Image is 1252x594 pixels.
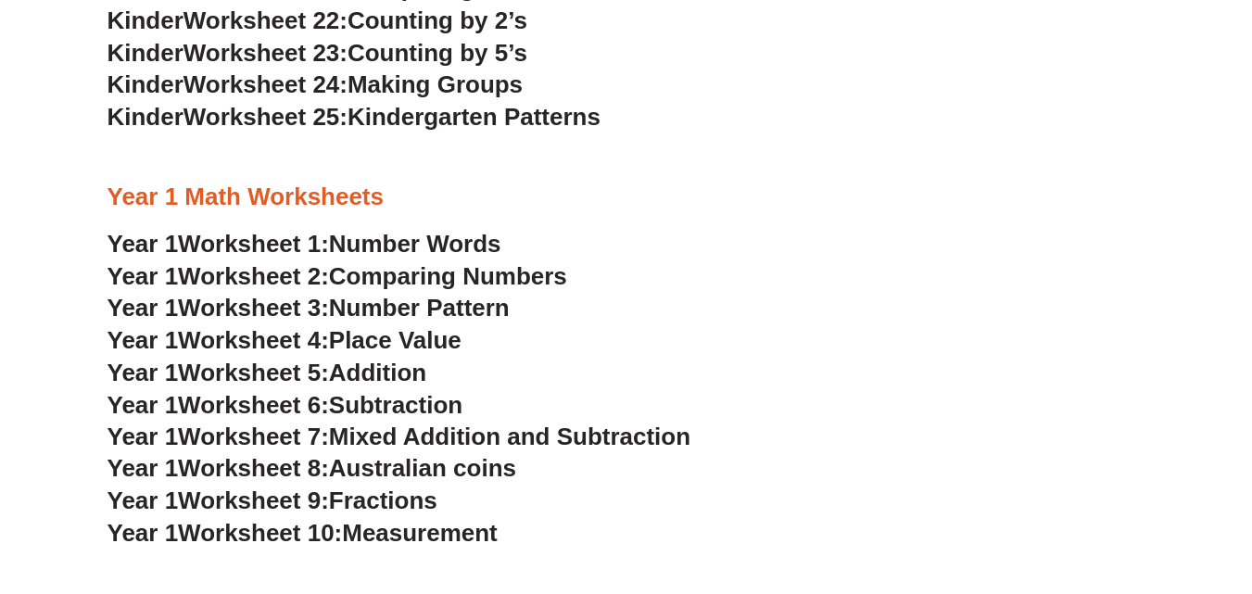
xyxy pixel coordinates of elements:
span: Australian coins [329,454,516,482]
a: Year 1Worksheet 5:Addition [107,359,427,386]
span: Counting by 2’s [348,6,527,34]
span: Worksheet 23: [183,39,348,67]
span: Place Value [329,326,462,354]
span: Subtraction [329,391,462,419]
a: Year 1Worksheet 8:Australian coins [107,454,516,482]
a: Year 1Worksheet 3:Number Pattern [107,294,510,322]
span: Number Words [329,230,501,258]
span: Kinder [107,103,183,131]
span: Fractions [329,487,437,514]
span: Worksheet 22: [183,6,348,34]
span: Mixed Addition and Subtraction [329,423,690,450]
span: Worksheet 25: [183,103,348,131]
span: Worksheet 10: [178,519,342,547]
span: Measurement [342,519,498,547]
span: Worksheet 5: [178,359,329,386]
a: Year 1Worksheet 1:Number Words [107,230,501,258]
span: Kinder [107,70,183,98]
a: Year 1Worksheet 7:Mixed Addition and Subtraction [107,423,691,450]
span: Kinder [107,39,183,67]
iframe: Chat Widget [943,385,1252,594]
span: Addition [329,359,426,386]
a: Year 1Worksheet 9:Fractions [107,487,437,514]
span: Worksheet 7: [178,423,329,450]
span: Worksheet 8: [178,454,329,482]
h3: Year 1 Math Worksheets [107,182,1145,213]
a: Year 1Worksheet 2:Comparing Numbers [107,262,567,290]
span: Comparing Numbers [329,262,567,290]
span: Worksheet 24: [183,70,348,98]
a: Year 1Worksheet 10:Measurement [107,519,498,547]
span: Worksheet 4: [178,326,329,354]
a: Year 1Worksheet 6:Subtraction [107,391,463,419]
span: Kinder [107,6,183,34]
span: Worksheet 3: [178,294,329,322]
a: Year 1Worksheet 4:Place Value [107,326,462,354]
span: Counting by 5’s [348,39,527,67]
span: Worksheet 1: [178,230,329,258]
span: Worksheet 2: [178,262,329,290]
span: Worksheet 9: [178,487,329,514]
span: Number Pattern [329,294,510,322]
span: Kindergarten Patterns [348,103,601,131]
span: Worksheet 6: [178,391,329,419]
span: Making Groups [348,70,523,98]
